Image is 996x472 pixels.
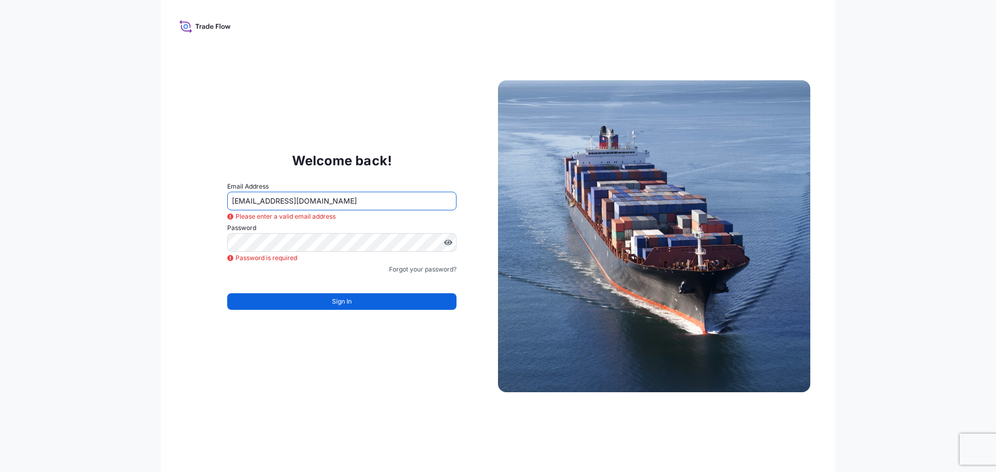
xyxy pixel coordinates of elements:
button: Show password [444,238,452,247]
input: example@gmail.com [227,192,457,210]
label: Password [227,223,457,233]
button: Sign In [227,293,457,310]
span: Sign In [332,296,352,307]
a: Forgot your password? [389,264,457,275]
span: Password is required [227,253,297,263]
label: Email Address [227,181,269,192]
p: Welcome back! [292,152,392,169]
img: Ship illustration [498,80,810,392]
span: Please enter a valid email address [227,211,336,222]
